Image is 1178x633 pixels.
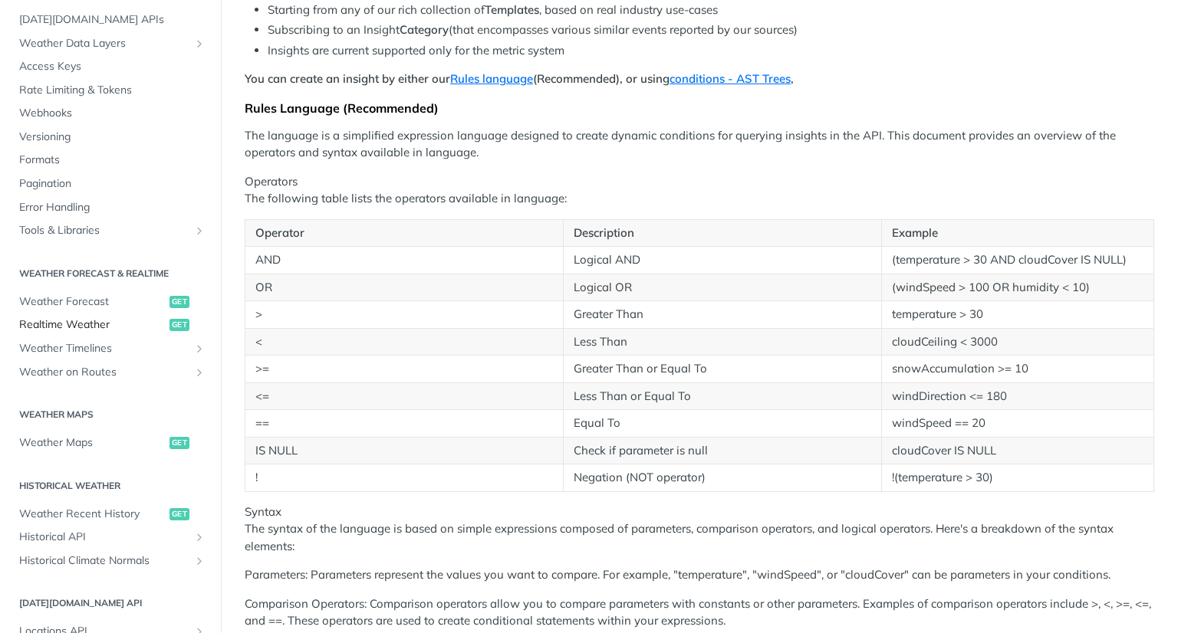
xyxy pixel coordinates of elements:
[450,71,533,86] a: Rules language
[268,21,1154,39] li: Subscribing to an Insight (that encompasses various similar events reported by our sources)
[19,200,206,215] span: Error Handling
[12,267,209,280] h2: Weather Forecast & realtime
[12,361,209,384] a: Weather on RoutesShow subpages for Weather on Routes
[12,431,209,454] a: Weather Mapsget
[169,437,189,449] span: get
[12,290,209,313] a: Weather Forecastget
[268,2,1154,19] li: Starting from any of our rich collection of , based on real industry use-cases
[12,526,209,549] a: Historical APIShow subpages for Historical API
[563,247,881,274] td: Logical AND
[19,317,166,333] span: Realtime Weather
[245,173,1154,208] p: Operators The following table lists the operators available in language:
[245,437,564,464] td: IS NULL
[245,356,564,383] td: >=
[563,274,881,301] td: Logical OR
[245,301,564,329] td: >
[12,149,209,172] a: Formats
[12,408,209,421] h2: Weather Maps
[19,553,189,569] span: Historical Climate Normals
[193,343,206,355] button: Show subpages for Weather Timelines
[12,172,209,195] a: Pagination
[12,219,209,242] a: Tools & LibrariesShow subpages for Tools & Libraries
[12,32,209,55] a: Weather Data LayersShow subpages for Weather Data Layers
[19,59,206,74] span: Access Keys
[169,508,189,520] span: get
[485,2,539,17] strong: Templates
[245,595,1154,630] p: Comparison Operators: Comparison operators allow you to compare parameters with constants or othe...
[881,356,1154,383] td: snowAccumulation >= 10
[12,8,209,31] a: [DATE][DOMAIN_NAME] APIs
[245,382,564,410] td: <=
[19,435,166,451] span: Weather Maps
[245,127,1154,162] p: The language is a simplified expression language designed to create dynamic conditions for queryi...
[12,79,209,102] a: Rate Limiting & Tokens
[881,247,1154,274] td: (temperature > 30 AND cloudCover IS NULL)
[19,106,206,121] span: Webhooks
[563,382,881,410] td: Less Than or Equal To
[881,328,1154,356] td: cloudCeiling < 3000
[12,313,209,336] a: Realtime Weatherget
[12,126,209,149] a: Versioning
[12,596,209,610] h2: [DATE][DOMAIN_NAME] API
[245,464,564,492] td: !
[19,36,189,51] span: Weather Data Layers
[245,274,564,301] td: OR
[268,42,1154,60] li: Insights are current supported only for the metric system
[19,294,166,310] span: Weather Forecast
[881,437,1154,464] td: cloudCover IS NULL
[19,341,189,356] span: Weather Timelines
[12,337,209,360] a: Weather TimelinesShow subpages for Weather Timelines
[881,301,1154,329] td: temperature > 30
[193,555,206,567] button: Show subpages for Historical Climate Normals
[193,38,206,50] button: Show subpages for Weather Data Layers
[169,296,189,308] span: get
[881,464,1154,492] td: !(temperature > 30)
[19,507,166,522] span: Weather Recent History
[563,219,881,247] th: Description
[881,382,1154,410] td: windDirection <= 180
[400,22,449,37] strong: Category
[12,196,209,219] a: Error Handling
[245,503,1154,556] p: Syntax The syntax of the language is based on simple expressions composed of parameters, comparis...
[563,410,881,438] td: Equal To
[881,410,1154,438] td: windSpeed == 20
[19,365,189,380] span: Weather on Routes
[881,219,1154,247] th: Example
[563,437,881,464] td: Check if parameter is null
[193,225,206,237] button: Show subpages for Tools & Libraries
[563,301,881,329] td: Greater Than
[245,328,564,356] td: <
[19,223,189,238] span: Tools & Libraries
[12,102,209,125] a: Webhooks
[881,274,1154,301] td: (windSpeed > 100 OR humidity < 10)
[12,55,209,78] a: Access Keys
[19,83,206,98] span: Rate Limiting & Tokens
[245,566,1154,584] p: Parameters: Parameters represent the values you want to compare. For example, "temperature", "win...
[670,71,791,86] a: conditions - AST Trees
[19,130,206,145] span: Versioning
[12,479,209,493] h2: Historical Weather
[563,328,881,356] td: Less Than
[19,176,206,192] span: Pagination
[193,531,206,543] button: Show subpages for Historical API
[245,219,564,247] th: Operator
[169,319,189,331] span: get
[245,247,564,274] td: AND
[193,366,206,379] button: Show subpages for Weather on Routes
[245,100,1154,116] div: Rules Language (Recommended)
[563,356,881,383] td: Greater Than or Equal To
[563,464,881,492] td: Negation (NOT operator)
[19,153,206,168] span: Formats
[245,410,564,438] td: ==
[245,71,794,86] strong: You can create an insight by either our (Recommended), or using ,
[19,530,189,545] span: Historical API
[12,503,209,526] a: Weather Recent Historyget
[12,549,209,572] a: Historical Climate NormalsShow subpages for Historical Climate Normals
[19,12,206,28] span: [DATE][DOMAIN_NAME] APIs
